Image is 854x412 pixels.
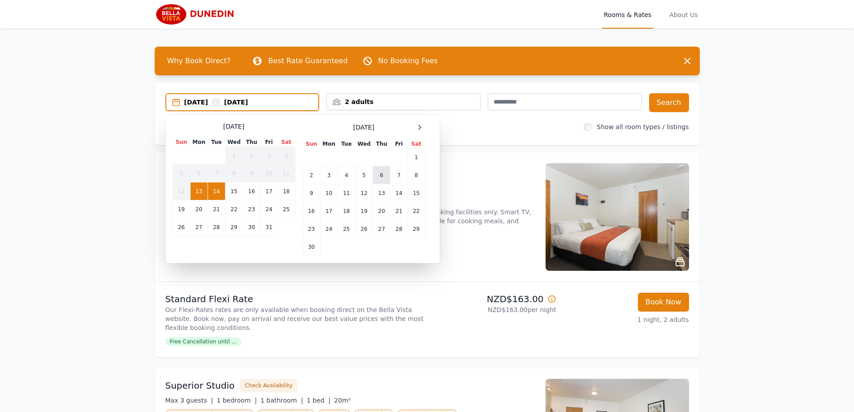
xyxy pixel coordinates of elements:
td: 10 [260,165,277,182]
td: 15 [407,184,425,202]
th: Mon [320,140,338,148]
td: 4 [338,166,355,184]
td: 19 [355,202,373,220]
td: 8 [225,165,243,182]
td: 27 [190,218,208,236]
td: 12 [173,182,190,200]
button: Search [649,93,689,112]
td: 17 [320,202,338,220]
td: 14 [208,182,225,200]
td: 31 [260,218,277,236]
p: NZD$163.00 [431,293,556,305]
td: 10 [320,184,338,202]
td: 17 [260,182,277,200]
td: 21 [390,202,407,220]
button: Book Now [638,293,689,312]
td: 24 [320,220,338,238]
td: 12 [355,184,373,202]
td: 1 [407,148,425,166]
th: Thu [243,138,260,147]
h3: Superior Studio [165,379,235,392]
span: Why Book Direct? [160,52,238,70]
td: 13 [190,182,208,200]
td: 6 [190,165,208,182]
td: 28 [208,218,225,236]
th: Mon [190,138,208,147]
p: Our Flexi-Rates rates are only available when booking direct on the Bella Vista website. Book now... [165,305,424,332]
td: 22 [407,202,425,220]
td: 16 [243,182,260,200]
td: 29 [407,220,425,238]
td: 7 [208,165,225,182]
td: 5 [355,166,373,184]
td: 23 [303,220,320,238]
span: [DATE] [223,122,244,131]
span: [DATE] [353,123,374,132]
td: 30 [303,238,320,256]
span: 1 bathroom | [260,397,303,404]
p: NZD$163.00 per night [431,305,556,314]
td: 18 [338,202,355,220]
td: 9 [303,184,320,202]
td: 3 [260,147,277,165]
th: Tue [208,138,225,147]
td: 2 [243,147,260,165]
td: 11 [277,165,295,182]
td: 24 [260,200,277,218]
td: 20 [190,200,208,218]
p: Best Rate Guaranteed [268,56,347,66]
td: 8 [407,166,425,184]
td: 11 [338,184,355,202]
p: No Booking Fees [378,56,438,66]
td: 19 [173,200,190,218]
th: Thu [373,140,390,148]
th: Sun [303,140,320,148]
th: Sun [173,138,190,147]
td: 18 [277,182,295,200]
td: 15 [225,182,243,200]
th: Sat [277,138,295,147]
p: Standard Flexi Rate [165,293,424,305]
td: 1 [225,147,243,165]
td: 4 [277,147,295,165]
td: 30 [243,218,260,236]
th: Fri [260,138,277,147]
td: 21 [208,200,225,218]
span: Free Cancellation until ... [165,337,241,346]
th: Sat [407,140,425,148]
td: 25 [338,220,355,238]
button: Check Availability [240,379,297,392]
td: 9 [243,165,260,182]
td: 16 [303,202,320,220]
div: 2 adults [327,97,480,106]
td: 3 [320,166,338,184]
td: 25 [277,200,295,218]
td: 6 [373,166,390,184]
img: Bella Vista Dunedin [155,4,241,25]
td: 26 [173,218,190,236]
td: 2 [303,166,320,184]
td: 14 [390,184,407,202]
td: 23 [243,200,260,218]
th: Tue [338,140,355,148]
td: 5 [173,165,190,182]
p: 1 night, 2 adults [564,315,689,324]
td: 29 [225,218,243,236]
td: 28 [390,220,407,238]
td: 27 [373,220,390,238]
th: Fri [390,140,407,148]
td: 13 [373,184,390,202]
label: Show all room types / listings [597,123,689,130]
th: Wed [355,140,373,148]
span: 1 bed | [307,397,330,404]
span: 20m² [334,397,351,404]
th: Wed [225,138,243,147]
td: 22 [225,200,243,218]
div: [DATE] [DATE] [184,98,319,107]
td: 26 [355,220,373,238]
span: 1 bedroom | [217,397,257,404]
td: 7 [390,166,407,184]
span: Max 3 guests | [165,397,213,404]
td: 20 [373,202,390,220]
